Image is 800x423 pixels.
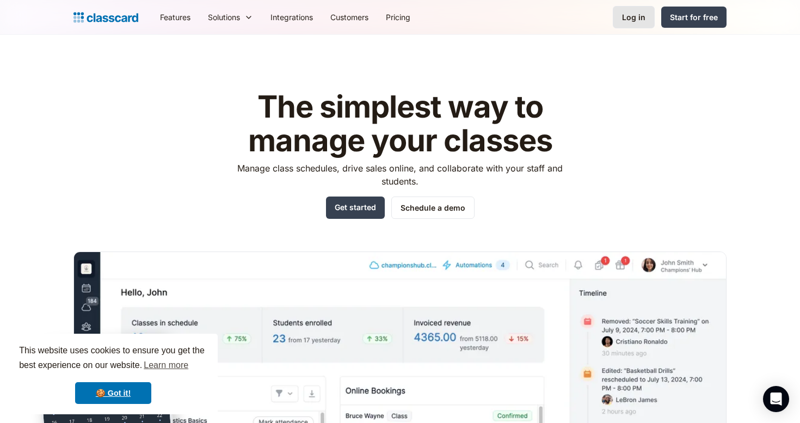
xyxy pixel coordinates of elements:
[322,5,377,29] a: Customers
[377,5,419,29] a: Pricing
[208,11,240,23] div: Solutions
[227,90,573,157] h1: The simplest way to manage your classes
[391,197,475,219] a: Schedule a demo
[613,6,655,28] a: Log in
[19,344,207,373] span: This website uses cookies to ensure you get the best experience on our website.
[763,386,789,412] div: Open Intercom Messenger
[622,11,645,23] div: Log in
[262,5,322,29] a: Integrations
[75,382,151,404] a: dismiss cookie message
[73,10,138,25] a: home
[661,7,727,28] a: Start for free
[142,357,190,373] a: learn more about cookies
[151,5,199,29] a: Features
[9,334,218,414] div: cookieconsent
[326,197,385,219] a: Get started
[227,162,573,188] p: Manage class schedules, drive sales online, and collaborate with your staff and students.
[199,5,262,29] div: Solutions
[670,11,718,23] div: Start for free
